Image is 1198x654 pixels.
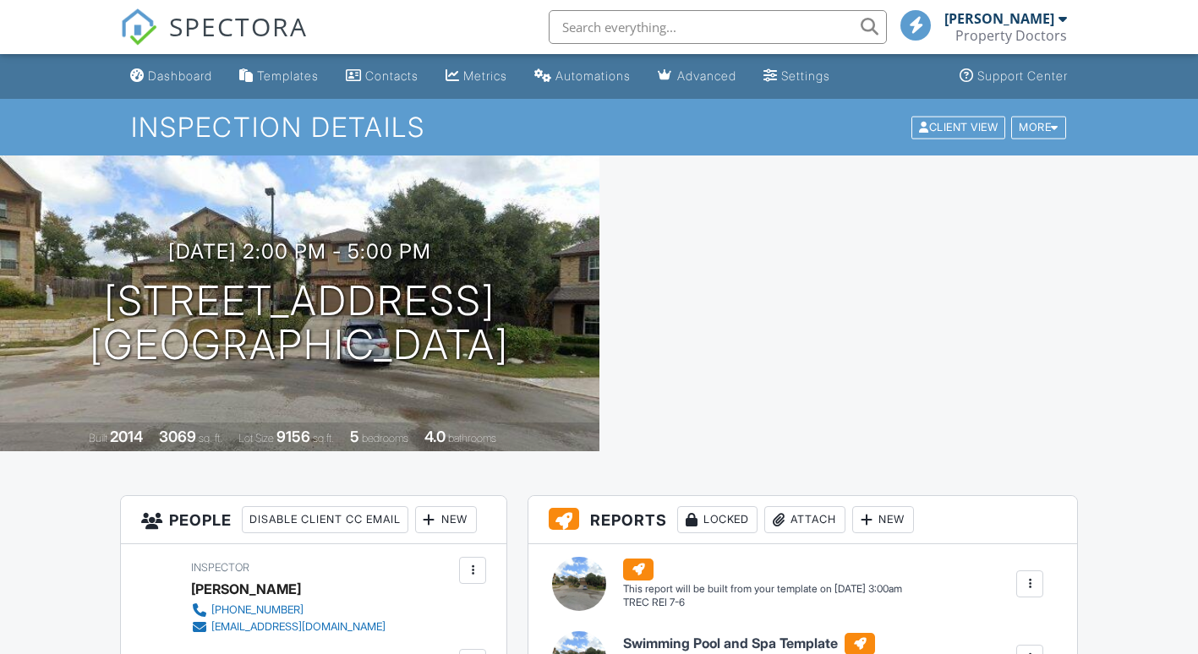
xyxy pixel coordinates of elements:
[677,68,736,83] div: Advanced
[350,428,359,445] div: 5
[120,23,308,58] a: SPECTORA
[977,68,1068,83] div: Support Center
[232,61,325,92] a: Templates
[528,496,1077,544] h3: Reports
[955,27,1067,44] div: Property Doctors
[555,68,631,83] div: Automations
[148,68,212,83] div: Dashboard
[448,432,496,444] span: bathrooms
[953,61,1075,92] a: Support Center
[110,428,143,445] div: 2014
[168,240,431,263] h3: [DATE] 2:00 pm - 5:00 pm
[362,432,408,444] span: bedrooms
[131,112,1068,142] h1: Inspection Details
[242,506,408,533] div: Disable Client CC Email
[159,428,196,445] div: 3069
[339,61,425,92] a: Contacts
[276,428,310,445] div: 9156
[528,61,637,92] a: Automations (Basic)
[120,8,157,46] img: The Best Home Inspection Software - Spectora
[910,120,1009,133] a: Client View
[1011,116,1066,139] div: More
[944,10,1054,27] div: [PERSON_NAME]
[911,116,1005,139] div: Client View
[651,61,743,92] a: Advanced
[169,8,308,44] span: SPECTORA
[123,61,219,92] a: Dashboard
[365,68,418,83] div: Contacts
[211,620,386,634] div: [EMAIL_ADDRESS][DOMAIN_NAME]
[757,61,837,92] a: Settings
[677,506,758,533] div: Locked
[89,432,107,444] span: Built
[191,576,301,602] div: [PERSON_NAME]
[199,432,222,444] span: sq. ft.
[549,10,887,44] input: Search everything...
[623,582,902,596] div: This report will be built from your template on [DATE] 3:00am
[191,561,249,574] span: Inspector
[191,619,386,635] a: [EMAIL_ADDRESS][DOMAIN_NAME]
[424,428,446,445] div: 4.0
[415,506,477,533] div: New
[852,506,914,533] div: New
[90,279,509,368] h1: [STREET_ADDRESS] [GEOGRAPHIC_DATA]
[121,496,506,544] h3: People
[238,432,274,444] span: Lot Size
[313,432,334,444] span: sq.ft.
[623,596,902,610] div: TREC REI 7-6
[764,506,845,533] div: Attach
[211,603,304,617] div: [PHONE_NUMBER]
[439,61,514,92] a: Metrics
[781,68,830,83] div: Settings
[191,602,386,619] a: [PHONE_NUMBER]
[257,68,319,83] div: Templates
[463,68,507,83] div: Metrics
